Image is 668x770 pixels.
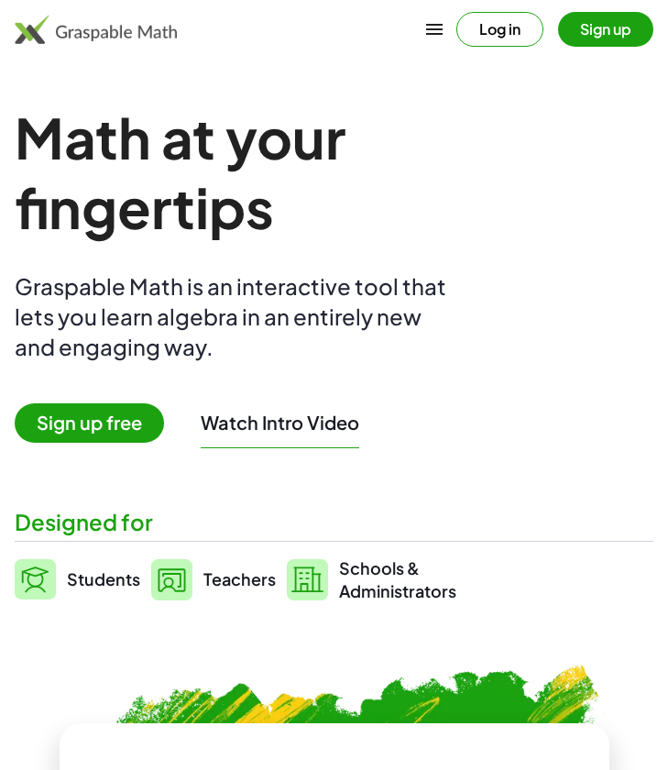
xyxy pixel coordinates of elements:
a: Teachers [151,556,276,602]
a: Students [15,556,140,602]
img: svg%3e [15,559,56,599]
h1: Math at your fingertips [15,103,597,242]
div: Graspable Math is an interactive tool that lets you learn algebra in an entirely new and engaging... [15,271,454,362]
button: Log in [456,12,543,47]
a: Schools &Administrators [287,556,456,602]
button: Watch Intro Video [201,411,359,434]
span: Sign up free [15,403,164,443]
button: Sign up [558,12,653,47]
img: svg%3e [287,559,328,600]
span: Teachers [203,568,276,589]
img: svg%3e [151,559,192,600]
span: Schools & Administrators [339,556,456,602]
div: Designed for [15,507,653,537]
span: Students [67,568,140,589]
